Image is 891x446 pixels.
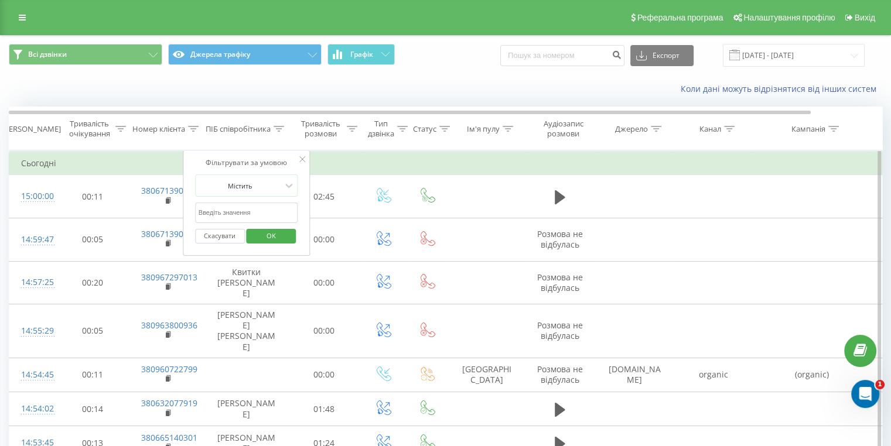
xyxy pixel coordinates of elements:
[56,175,129,218] td: 00:11
[141,320,197,331] a: 380963800936
[141,228,197,239] a: 380671390741
[413,124,436,134] div: Статус
[535,119,592,139] div: Аудіозапис розмови
[537,320,583,341] span: Розмова не відбулась
[615,124,648,134] div: Джерело
[681,83,882,94] a: Коли дані можуть відрізнятися вiд інших систем
[132,124,185,134] div: Номер клієнта
[206,304,288,358] td: [PERSON_NAME] [PERSON_NAME]
[66,119,112,139] div: Тривалість очікування
[28,50,67,59] span: Всі дзвінки
[141,397,197,409] a: 380632077919
[206,124,271,134] div: ПІБ співробітника
[753,358,870,392] td: (organic)
[449,358,525,392] td: [GEOGRAPHIC_DATA]
[288,218,361,261] td: 00:00
[288,392,361,426] td: 01:48
[467,124,500,134] div: Ім'я пулу
[168,44,322,65] button: Джерела трафіку
[630,45,694,66] button: Експорт
[21,271,45,294] div: 14:57:25
[21,185,45,208] div: 15:00:00
[851,380,879,408] iframe: Intercom live chat
[368,119,394,139] div: Тип дзвінка
[875,380,885,389] span: 1
[537,228,583,250] span: Розмова не відбулась
[206,392,288,426] td: [PERSON_NAME]
[2,124,61,134] div: [PERSON_NAME]
[141,185,197,196] a: 380671390741
[195,157,298,169] div: Фільтрувати за умовою
[298,119,344,139] div: Тривалість розмови
[288,304,361,358] td: 00:00
[141,432,197,443] a: 380665140301
[56,392,129,426] td: 00:14
[9,44,162,65] button: Всі дзвінки
[288,261,361,304] td: 00:00
[500,45,624,66] input: Пошук за номером
[637,13,723,22] span: Реферальна програма
[21,228,45,251] div: 14:59:47
[595,358,674,392] td: [DOMAIN_NAME]
[56,304,129,358] td: 00:05
[537,363,583,385] span: Розмова не відбулась
[350,50,373,59] span: Графік
[674,358,753,392] td: organic
[247,229,296,243] button: OK
[288,175,361,218] td: 02:45
[537,272,583,293] span: Розмова не відбулась
[56,261,129,304] td: 00:20
[56,358,129,392] td: 00:11
[699,124,721,134] div: Канал
[21,363,45,386] div: 14:54:45
[255,227,288,245] span: OK
[791,124,825,134] div: Кампанія
[327,44,395,65] button: Графік
[195,229,245,243] button: Скасувати
[21,320,45,342] div: 14:55:29
[56,218,129,261] td: 00:05
[288,358,361,392] td: 00:00
[743,13,835,22] span: Налаштування профілю
[195,203,298,223] input: Введіть значення
[141,363,197,375] a: 380960722799
[21,397,45,420] div: 14:54:02
[141,272,197,283] a: 380967297013
[855,13,875,22] span: Вихід
[206,261,288,304] td: Квитки [PERSON_NAME]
